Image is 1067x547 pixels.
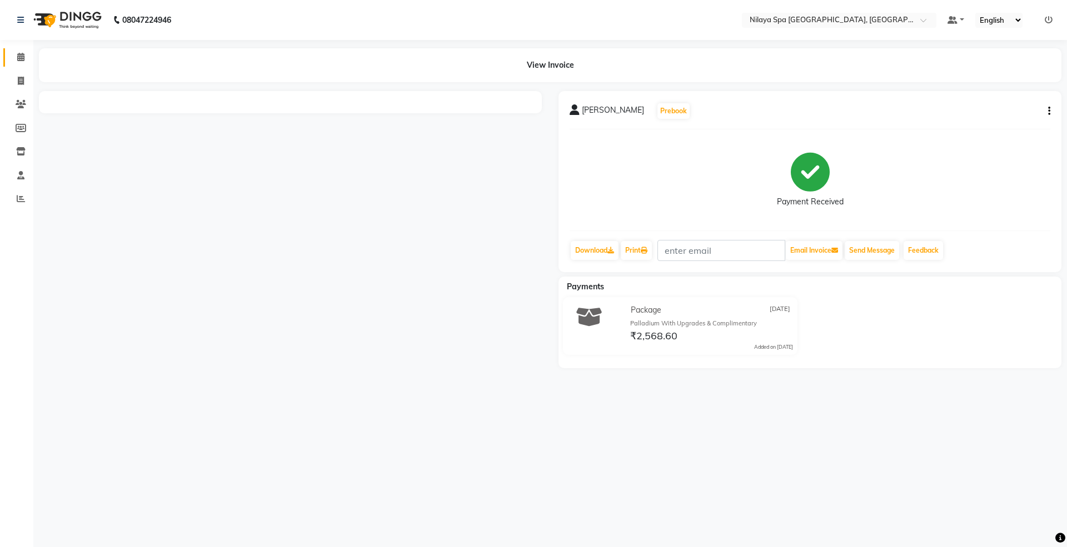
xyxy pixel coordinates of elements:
[777,196,844,208] div: Payment Received
[904,241,943,260] a: Feedback
[786,241,842,260] button: Email Invoice
[122,4,171,36] b: 08047224946
[571,241,619,260] a: Download
[28,4,104,36] img: logo
[39,48,1061,82] div: View Invoice
[582,104,644,120] span: [PERSON_NAME]
[754,343,793,351] div: Added on [DATE]
[770,304,790,316] span: [DATE]
[630,319,793,328] div: Palladium With Upgrades & Complimentary
[631,304,661,316] span: Package
[845,241,899,260] button: Send Message
[630,329,677,345] span: ₹2,568.60
[621,241,652,260] a: Print
[657,240,785,261] input: enter email
[567,282,604,292] span: Payments
[657,103,690,119] button: Prebook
